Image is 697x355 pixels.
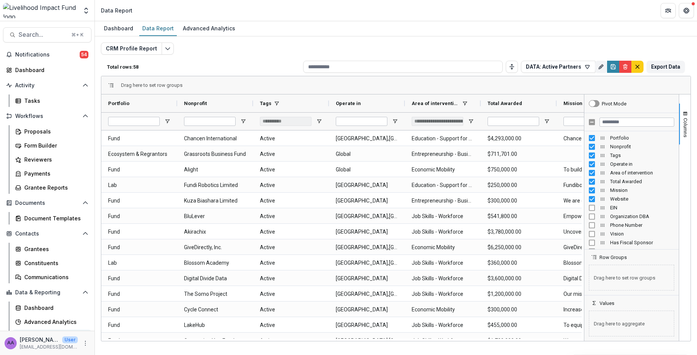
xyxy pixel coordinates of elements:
[260,209,322,224] span: Active
[108,302,170,317] span: Fund
[15,52,80,58] span: Notifications
[336,117,387,126] input: Operate in Filter Input
[3,228,91,240] button: Open Contacts
[24,318,85,326] div: Advanced Analytics
[184,131,246,146] span: Chancen International
[563,117,615,126] input: Mission Filter Input
[3,197,91,209] button: Open Documents
[184,193,246,209] span: Kuza Biashara Limited
[602,101,626,107] div: Pivot Mode
[101,6,132,14] div: Data Report
[336,317,398,333] span: [GEOGRAPHIC_DATA]
[108,333,170,349] span: Fund
[12,94,91,107] a: Tasks
[589,311,674,336] span: Drag here to aggregate
[3,3,78,18] img: Livelihood Impact Fund logo
[260,177,322,193] span: Active
[610,161,674,167] span: Operate in
[12,257,91,269] a: Constituents
[3,64,91,76] a: Dashboard
[336,240,398,255] span: [GEOGRAPHIC_DATA],[GEOGRAPHIC_DATA],[GEOGRAPHIC_DATA],[GEOGRAPHIC_DATA],[GEOGRAPHIC_DATA],[GEOGRA...
[3,49,91,61] button: Notifications54
[12,316,91,328] a: Advanced Analytics
[260,286,322,302] span: Active
[184,240,246,255] span: GiveDirectly, Inc.
[12,330,91,342] a: Data Report
[180,21,238,36] a: Advanced Analytics
[336,286,398,302] span: [GEOGRAPHIC_DATA],[GEOGRAPHIC_DATA],[GEOGRAPHIC_DATA]
[412,193,474,209] span: Entrepreneurship - Business Support
[488,333,550,349] span: $1,720,000.00
[3,79,91,91] button: Open Activity
[647,61,685,73] button: Export Data
[584,168,679,177] div: Area of intervention Column
[260,302,322,317] span: Active
[81,3,91,18] button: Open entity switcher
[162,42,174,55] button: Edit selected report
[12,271,91,283] a: Communications
[584,229,679,238] div: Vision Column
[108,240,170,255] span: Fund
[107,64,300,70] p: Total rows: 58
[108,286,170,302] span: Fund
[336,271,398,286] span: [GEOGRAPHIC_DATA]
[260,240,322,255] span: Active
[81,339,90,348] button: More
[260,255,322,271] span: Active
[412,146,474,162] span: Entrepreneurship - Business Support
[661,3,676,18] button: Partners
[184,333,246,349] span: Generation You Employed, Inc.
[108,117,160,126] input: Portfolio Filter Input
[184,302,246,317] span: Cycle Connect
[164,118,170,124] button: Open Filter Menu
[563,286,626,302] span: Our mission is to equip marginalized entrepreneurs with the tools and resources necessary to thri...
[260,333,322,349] span: Active
[488,302,550,317] span: $300,000.00
[599,254,627,260] span: Row Groups
[12,139,91,152] a: Form Builder
[101,23,136,34] div: Dashboard
[80,51,88,58] span: 54
[15,231,79,237] span: Contacts
[488,317,550,333] span: $455,000.00
[412,255,474,271] span: Job Skills - Workforce
[184,146,246,162] span: Grassroots Business Fund
[260,162,322,177] span: Active
[24,141,85,149] div: Form Builder
[468,118,474,124] button: Open Filter Menu
[488,224,550,240] span: $3,780,000.00
[15,82,79,89] span: Activity
[139,21,177,36] a: Data Report
[336,333,398,349] span: [GEOGRAPHIC_DATA],[GEOGRAPHIC_DATA],[GEOGRAPHIC_DATA],[GEOGRAPHIC_DATA],[GEOGRAPHIC_DATA]
[12,167,91,180] a: Payments
[488,101,522,106] span: Total Awarded
[584,212,679,221] div: Organization DBA Column
[108,146,170,162] span: Ecosystem & Regrantors
[336,146,398,162] span: Global
[101,21,136,36] a: Dashboard
[184,162,246,177] span: Alight
[563,193,626,209] span: We are creating opportunities for youth, women and small business owners to learn, connect and gr...
[412,101,459,106] span: Area of intervention
[610,231,674,237] span: Vision
[336,193,398,209] span: [GEOGRAPHIC_DATA]
[412,317,474,333] span: Job Skills - Workforce
[19,31,67,38] span: Search...
[506,61,518,73] button: Toggle auto height
[584,142,679,151] div: Nonprofit Column
[683,118,688,137] span: Columns
[336,209,398,224] span: [GEOGRAPHIC_DATA],[GEOGRAPHIC_DATA]
[260,146,322,162] span: Active
[488,209,550,224] span: $541,800.00
[607,61,619,73] button: Save
[563,131,626,146] span: Chancen is trying to prove ISAs can work in [GEOGRAPHIC_DATA]
[316,118,322,124] button: Open Filter Menu
[412,240,474,255] span: Economic Mobility
[336,177,398,193] span: [GEOGRAPHIC_DATA]
[563,333,626,349] span: We transform education-to-employment systems to prepare, place, and support people into life-chan...
[412,209,474,224] span: Job Skills - Workforce
[184,101,207,106] span: Nonprofit
[24,127,85,135] div: Proposals
[610,135,674,141] span: Portfolio
[412,177,474,193] span: Education - Support for Education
